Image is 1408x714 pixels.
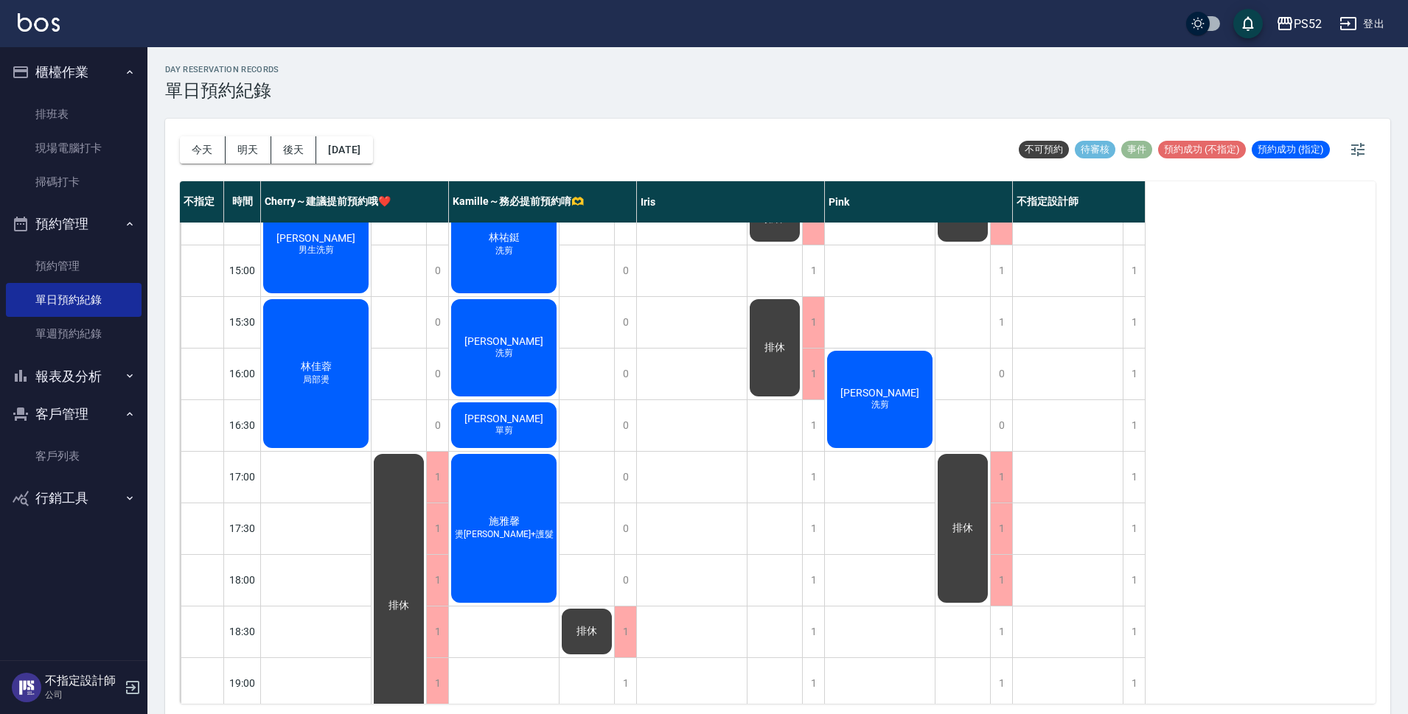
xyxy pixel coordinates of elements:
span: 洗剪 [492,347,516,360]
button: 行銷工具 [6,479,142,517]
div: 0 [614,349,636,399]
div: 0 [990,400,1012,451]
div: 0 [614,400,636,451]
div: 1 [990,452,1012,503]
button: 報表及分析 [6,357,142,396]
div: 1 [990,245,1012,296]
button: 櫃檯作業 [6,53,142,91]
div: 0 [614,245,636,296]
div: 1 [1123,555,1145,606]
div: 0 [614,297,636,348]
div: 1 [1123,606,1145,657]
div: 1 [802,245,824,296]
span: 施雅馨 [486,515,523,528]
div: 0 [426,400,448,451]
div: 1 [802,503,824,554]
div: 15:00 [224,245,261,296]
div: 1 [614,606,636,657]
button: [DATE] [316,136,372,164]
button: 今天 [180,136,226,164]
div: Iris [637,181,825,223]
div: 1 [1123,349,1145,399]
div: Kamille～務必提前預約唷🫶 [449,181,637,223]
h2: day Reservation records [165,65,279,74]
div: 18:30 [224,606,261,657]
div: 1 [990,297,1012,348]
span: 排休 [574,625,600,638]
span: 林祐鋌 [486,231,523,245]
div: 1 [990,658,1012,709]
div: 1 [1123,400,1145,451]
div: 1 [1123,658,1145,709]
span: [PERSON_NAME] [273,232,358,244]
div: 1 [426,555,448,606]
div: 1 [1123,503,1145,554]
span: 林佳蓉 [298,360,335,374]
div: 1 [802,555,824,606]
span: 排休 [761,341,788,354]
button: 登出 [1334,10,1390,38]
div: 1 [426,452,448,503]
p: 公司 [45,688,120,701]
span: 預約成功 (不指定) [1158,143,1246,156]
span: 燙[PERSON_NAME]+護髮 [452,528,557,541]
button: 明天 [226,136,271,164]
div: 1 [802,658,824,709]
div: 1 [426,658,448,709]
div: 1 [614,658,636,709]
div: Pink [825,181,1013,223]
a: 現場電腦打卡 [6,131,142,165]
a: 客戶列表 [6,439,142,473]
span: 洗剪 [868,399,892,411]
div: 17:00 [224,451,261,503]
span: [PERSON_NAME] [461,413,546,424]
div: 1 [426,503,448,554]
div: 0 [990,349,1012,399]
div: 1 [802,400,824,451]
span: 男生洗剪 [296,244,337,256]
button: PS52 [1270,9,1328,39]
a: 排班表 [6,97,142,131]
span: [PERSON_NAME] [461,335,546,347]
img: Logo [18,13,60,32]
div: 1 [802,297,824,348]
span: 預約成功 (指定) [1252,143,1330,156]
span: 局部燙 [300,374,332,386]
div: 18:00 [224,554,261,606]
div: 0 [614,452,636,503]
div: PS52 [1294,15,1322,33]
div: 0 [426,245,448,296]
div: 1 [990,606,1012,657]
div: 0 [426,349,448,399]
div: 16:30 [224,399,261,451]
div: 19:00 [224,657,261,709]
div: 時間 [224,181,261,223]
div: Cherry～建議提前預約哦❤️ [261,181,449,223]
div: 1 [990,555,1012,606]
button: 後天 [271,136,317,164]
div: 1 [1123,452,1145,503]
div: 1 [802,606,824,657]
span: 排休 [949,522,976,535]
span: 事件 [1121,143,1152,156]
div: 不指定 [180,181,224,223]
button: save [1233,9,1263,38]
h3: 單日預約紀錄 [165,80,279,101]
span: 單剪 [492,424,516,437]
button: 預約管理 [6,205,142,243]
div: 17:30 [224,503,261,554]
h5: 不指定設計師 [45,673,120,688]
button: 客戶管理 [6,395,142,433]
div: 1 [802,452,824,503]
span: 待審核 [1075,143,1115,156]
span: 排休 [386,599,412,612]
div: 1 [426,606,448,657]
img: Person [12,673,41,702]
a: 預約管理 [6,249,142,283]
span: 洗剪 [492,245,516,257]
div: 15:30 [224,296,261,348]
div: 0 [426,297,448,348]
div: 1 [802,349,824,399]
div: 1 [990,503,1012,554]
div: 不指定設計師 [1013,181,1146,223]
